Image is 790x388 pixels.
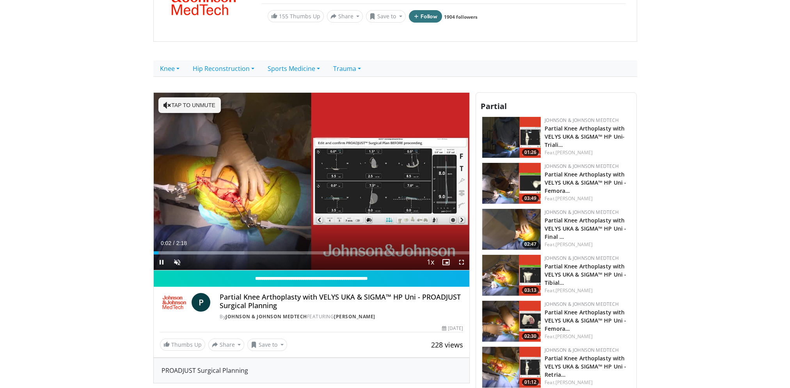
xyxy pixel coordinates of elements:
div: [DATE] [442,325,463,332]
span: 02:47 [522,241,539,248]
a: Partial Knee Arthoplasty with VELYS UKA & SIGMA™ HP Uni - Final … [545,217,626,240]
a: Johnson & Johnson MedTech [225,313,307,320]
button: Share [208,339,245,351]
a: Knee [153,60,186,77]
button: Unmute [169,254,185,270]
a: Thumbs Up [160,339,205,351]
button: Tap to unmute [158,97,221,113]
a: [PERSON_NAME] [556,287,593,294]
span: 155 [279,12,288,20]
div: PROADJUST Surgical Planning [154,358,470,383]
a: Johnson & Johnson MedTech [545,163,619,169]
a: 01:26 [482,117,541,158]
button: Enable picture-in-picture mode [438,254,454,270]
span: 0:02 [161,240,171,246]
a: 03:49 [482,163,541,204]
div: Feat. [545,195,630,202]
span: Partial [481,101,507,111]
a: [PERSON_NAME] [334,313,375,320]
img: 54517014-b7e0-49d7-8366-be4d35b6cc59.png.150x105_q85_crop-smart_upscale.png [482,117,541,158]
a: Johnson & Johnson MedTech [545,117,619,123]
img: Johnson & Johnson MedTech [160,293,189,312]
span: 03:49 [522,195,539,202]
span: 01:26 [522,149,539,156]
a: Partial Knee Arthoplasty with VELYS UKA & SIGMA™ HP Uni - Femora… [545,309,626,332]
button: Save to [247,339,287,351]
div: Feat. [545,379,630,386]
a: 03:13 [482,255,541,296]
div: Feat. [545,287,630,294]
a: Johnson & Johnson MedTech [545,255,619,261]
a: Partial Knee Arthoplasty with VELYS UKA & SIGMA™ HP Uni - Femora… [545,171,626,194]
a: P [192,293,210,312]
a: Partial Knee Arthoplasty with VELYS UKA & SIGMA™ HP Uni - Retria… [545,354,626,378]
a: Hip Reconstruction [186,60,261,77]
a: Sports Medicine [261,60,327,77]
a: [PERSON_NAME] [556,149,593,156]
span: / [173,240,175,246]
video-js: Video Player [154,93,470,271]
span: 03:13 [522,287,539,294]
a: 02:47 [482,209,541,250]
a: [PERSON_NAME] [556,333,593,340]
img: 27e23ca4-618a-4dda-a54e-349283c0b62a.png.150x105_q85_crop-smart_upscale.png [482,301,541,342]
button: Pause [154,254,169,270]
span: 228 views [431,340,463,349]
div: Feat. [545,149,630,156]
span: 02:30 [522,333,539,340]
div: By FEATURING [220,313,463,320]
div: Feat. [545,241,630,248]
a: Partial Knee Arthoplasty with VELYS UKA & SIGMA™ HP Uni - Tibial… [545,263,626,286]
button: Save to [366,10,406,23]
a: 02:30 [482,301,541,342]
a: Johnson & Johnson MedTech [545,347,619,353]
a: [PERSON_NAME] [556,241,593,248]
button: Share [327,10,363,23]
a: Partial Knee Arthoplasty with VELYS UKA & SIGMA™ HP Uni- Triali… [545,125,625,148]
img: 27d2ec60-bae8-41df-9ceb-8f0e9b1e3492.png.150x105_q85_crop-smart_upscale.png [482,347,541,388]
a: [PERSON_NAME] [556,379,593,386]
a: Johnson & Johnson MedTech [545,301,619,307]
a: [PERSON_NAME] [556,195,593,202]
button: Fullscreen [454,254,469,270]
img: 2dac1888-fcb6-4628-a152-be974a3fbb82.png.150x105_q85_crop-smart_upscale.png [482,209,541,250]
a: Johnson & Johnson MedTech [545,209,619,215]
span: 2:18 [176,240,187,246]
span: 01:12 [522,379,539,386]
a: 155 Thumbs Up [268,10,324,22]
a: 01:12 [482,347,541,388]
h4: Partial Knee Arthoplasty with VELYS UKA & SIGMA™ HP Uni - PROADJUST Surgical Planning [220,293,463,310]
img: 13513cbe-2183-4149-ad2a-2a4ce2ec625a.png.150x105_q85_crop-smart_upscale.png [482,163,541,204]
div: Feat. [545,333,630,340]
a: Trauma [327,60,367,77]
img: fca33e5d-2676-4c0d-8432-0e27cf4af401.png.150x105_q85_crop-smart_upscale.png [482,255,541,296]
button: Follow [409,10,442,23]
button: Playback Rate [423,254,438,270]
a: 1904 followers [444,14,478,20]
div: Progress Bar [154,251,470,254]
